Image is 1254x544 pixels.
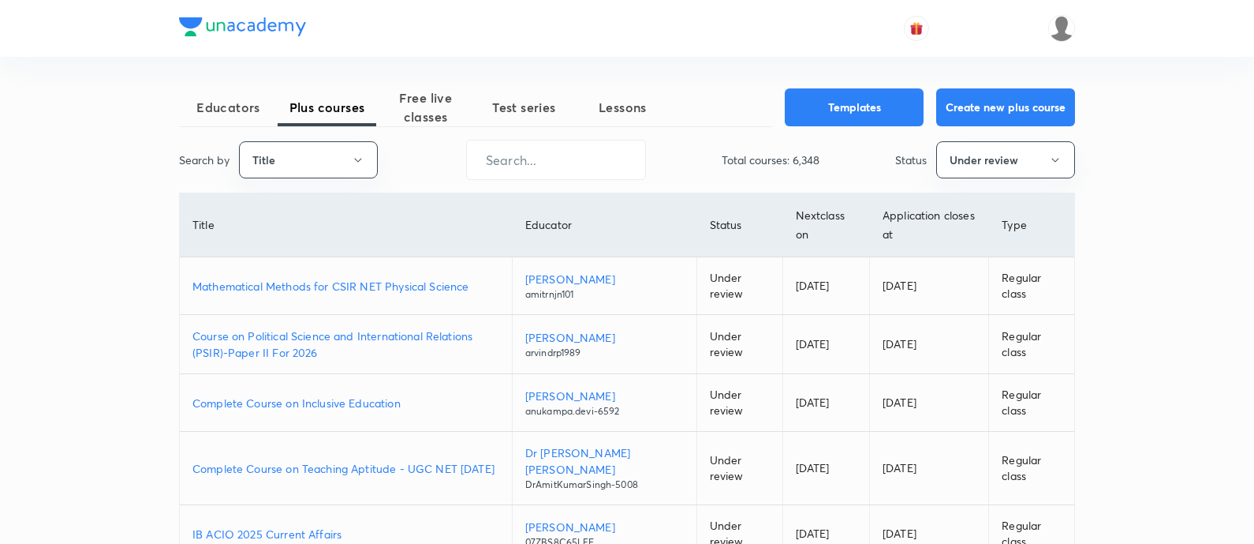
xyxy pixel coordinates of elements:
td: [DATE] [782,315,869,374]
a: Complete Course on Teaching Aptitude - UGC NET [DATE] [192,460,499,477]
td: [DATE] [870,315,989,374]
button: Under review [936,141,1075,178]
p: arvindrp1989 [525,346,684,360]
a: Course on Political Science and International Relations (PSIR)-Paper II For 2026 [192,328,499,361]
button: Templates [785,88,924,126]
td: Regular class [989,432,1074,505]
td: [DATE] [870,432,989,505]
a: Mathematical Methods for CSIR NET Physical Science [192,278,499,295]
a: [PERSON_NAME]arvindrp1989 [525,329,684,360]
span: Free live classes [376,88,475,126]
td: Under review [696,315,782,374]
button: Create new plus course [936,88,1075,126]
p: DrAmitKumarSingh-5008 [525,478,684,492]
p: anukampa.devi-6592 [525,404,684,418]
a: [PERSON_NAME]amitrnjn101 [525,271,684,302]
th: Type [989,193,1074,257]
td: [DATE] [782,257,869,315]
th: Status [696,193,782,257]
p: Status [895,152,927,168]
td: [DATE] [870,257,989,315]
th: Title [180,193,512,257]
img: avatar [909,21,924,36]
th: Educator [512,193,696,257]
a: [PERSON_NAME]anukampa.devi-6592 [525,388,684,418]
span: Plus courses [278,98,376,117]
td: Regular class [989,257,1074,315]
td: [DATE] [782,374,869,432]
td: [DATE] [782,432,869,505]
th: Next class on [782,193,869,257]
button: Title [239,141,378,178]
a: Company Logo [179,17,306,40]
td: Under review [696,374,782,432]
p: Dr [PERSON_NAME] [PERSON_NAME] [525,445,684,478]
td: Under review [696,257,782,315]
p: [PERSON_NAME] [525,519,684,535]
span: Test series [475,98,573,117]
a: IB ACIO 2025 Current Affairs [192,526,499,542]
a: Complete Course on Inclusive Education [192,395,499,411]
img: nikita patil [1048,15,1075,42]
p: amitrnjn101 [525,287,684,302]
span: Educators [179,98,278,117]
p: [PERSON_NAME] [525,271,684,287]
td: [DATE] [870,374,989,432]
td: Under review [696,432,782,505]
input: Search... [467,140,645,180]
td: Regular class [989,374,1074,432]
p: Total courses: 6,348 [722,152,819,168]
p: Search by [179,152,230,168]
td: Regular class [989,315,1074,374]
span: Lessons [573,98,672,117]
p: [PERSON_NAME] [525,329,684,346]
a: Dr [PERSON_NAME] [PERSON_NAME]DrAmitKumarSingh-5008 [525,445,684,492]
th: Application closes at [870,193,989,257]
button: avatar [904,16,929,41]
img: Company Logo [179,17,306,36]
p: [PERSON_NAME] [525,388,684,404]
